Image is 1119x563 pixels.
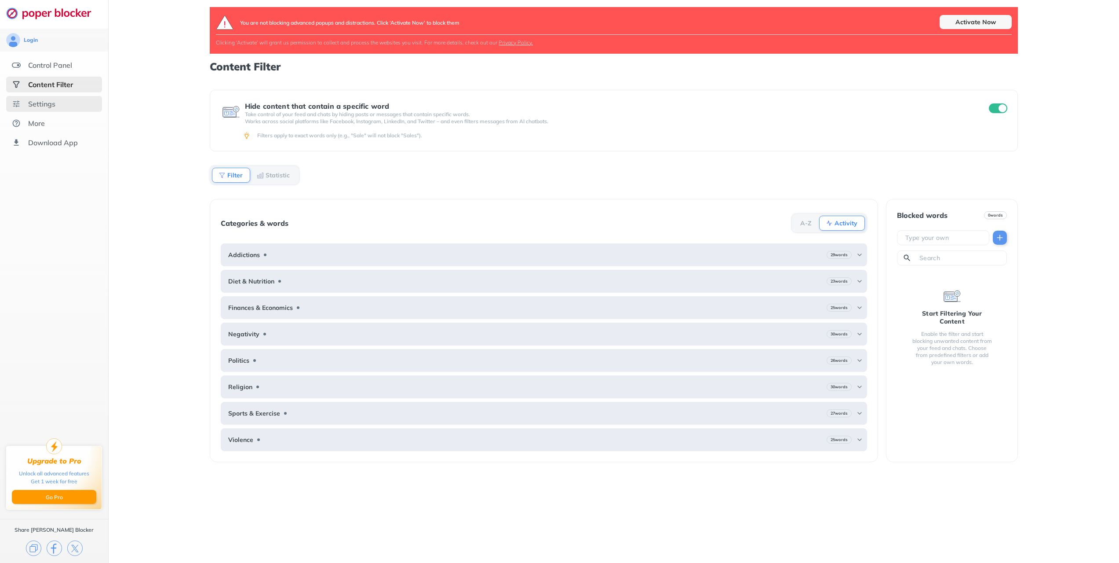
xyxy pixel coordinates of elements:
[67,541,83,556] img: x.svg
[831,252,848,258] b: 29 words
[6,33,20,47] img: avatar.svg
[831,305,848,311] b: 25 words
[28,80,73,89] div: Content Filter
[257,132,1006,139] div: Filters apply to exact words only (e.g., "Sale" will not block "Sales").
[47,541,62,556] img: facebook.svg
[228,357,249,364] b: Politics
[826,220,833,227] img: Activity
[988,212,1003,218] b: 0 words
[257,172,264,179] img: Statistic
[12,490,96,504] button: Go Pro
[228,410,280,417] b: Sports & Exercise
[266,173,290,178] b: Statistic
[245,111,973,118] p: Take control of your feed and chats by hiding posts or messages that contain specific words.
[219,172,226,179] img: Filter
[228,251,260,258] b: Addictions
[210,61,1018,72] h1: Content Filter
[12,61,21,70] img: features.svg
[15,526,94,534] div: Share [PERSON_NAME] Blocker
[904,233,985,242] input: Type your own
[940,15,1012,29] div: Activate Now
[12,138,21,147] img: download-app.svg
[28,138,78,147] div: Download App
[227,173,243,178] b: Filter
[228,331,259,338] b: Negativity
[897,211,948,219] div: Blocked words
[228,304,293,311] b: Finances & Economics
[800,221,812,226] b: A-Z
[245,118,973,125] p: Works across social platforms like Facebook, Instagram, LinkedIn, and Twitter – and even filters ...
[28,99,55,108] div: Settings
[12,99,21,108] img: settings.svg
[831,278,848,284] b: 23 words
[831,410,848,416] b: 27 words
[221,219,288,227] div: Categories & words
[26,541,41,556] img: copy.svg
[216,15,234,30] img: logo
[27,457,81,465] div: Upgrade to Pro
[245,102,973,110] div: Hide content that contain a specific word
[831,437,848,443] b: 25 words
[46,438,62,454] img: upgrade-to-pro.svg
[216,39,1012,46] div: Clicking ‘Activate’ will grant us permission to collect and process the websites you visit. For m...
[28,119,45,128] div: More
[31,478,77,486] div: Get 1 week for free
[12,119,21,128] img: about.svg
[831,357,848,364] b: 26 words
[6,7,101,19] img: logo-webpage.svg
[228,278,274,285] b: Diet & Nutrition
[831,331,848,337] b: 30 words
[12,80,21,89] img: social-selected.svg
[835,221,857,226] b: Activity
[24,37,38,44] div: Login
[19,470,89,478] div: Unlock all advanced features
[499,39,533,46] a: Privacy Policy.
[919,254,1003,262] input: Search
[228,383,252,390] b: Religion
[240,15,459,30] div: You are not blocking advanced popups and distractions. Click ‘Activate Now’ to block them
[28,61,72,70] div: Control Panel
[911,309,993,325] div: Start Filtering Your Content
[911,331,993,366] div: Enable the filter and start blocking unwanted content from your feed and chats. Choose from prede...
[831,384,848,390] b: 30 words
[228,436,253,443] b: Violence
